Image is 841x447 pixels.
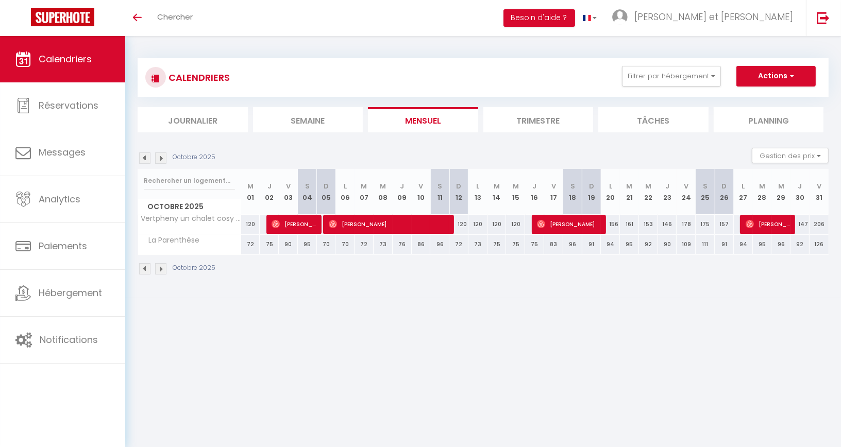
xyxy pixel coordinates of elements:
th: 15 [506,169,525,215]
span: Calendriers [39,53,92,65]
div: 120 [487,215,507,234]
div: 157 [715,215,734,234]
div: 95 [298,235,317,254]
div: 70 [317,235,336,254]
abbr: M [645,181,651,191]
img: ... [612,9,628,25]
abbr: L [609,181,612,191]
div: 126 [810,235,829,254]
abbr: V [286,181,291,191]
th: 11 [430,169,449,215]
th: 21 [620,169,639,215]
abbr: S [703,181,708,191]
div: 95 [753,235,772,254]
th: 24 [677,169,696,215]
th: 23 [658,169,677,215]
div: 76 [393,235,412,254]
div: 72 [449,235,468,254]
span: Messages [39,146,86,159]
span: [PERSON_NAME] [746,214,790,234]
th: 03 [279,169,298,215]
div: 75 [506,235,525,254]
div: 72 [355,235,374,254]
abbr: L [742,181,745,191]
div: 153 [639,215,658,234]
abbr: M [380,181,386,191]
th: 01 [241,169,260,215]
li: Journalier [138,107,248,132]
div: 75 [525,235,544,254]
li: Planning [714,107,824,132]
div: 90 [658,235,677,254]
span: [PERSON_NAME] [329,214,449,234]
abbr: S [305,181,310,191]
div: 73 [468,235,487,254]
div: 94 [601,235,620,254]
abbr: J [533,181,537,191]
abbr: M [759,181,765,191]
div: 161 [620,215,639,234]
span: [PERSON_NAME] [272,214,316,234]
abbr: L [344,181,347,191]
th: 08 [374,169,393,215]
abbr: D [456,181,461,191]
abbr: V [684,181,688,191]
abbr: D [324,181,329,191]
th: 22 [639,169,658,215]
div: 120 [241,215,260,234]
th: 28 [753,169,772,215]
abbr: M [627,181,633,191]
th: 16 [525,169,544,215]
button: Ouvrir le widget de chat LiveChat [8,4,39,35]
abbr: J [267,181,272,191]
th: 05 [317,169,336,215]
th: 10 [412,169,431,215]
div: 111 [696,235,715,254]
abbr: M [778,181,784,191]
span: Octobre 2025 [138,199,241,214]
div: 109 [677,235,696,254]
span: Réservations [39,99,98,112]
abbr: S [438,181,442,191]
th: 29 [771,169,790,215]
th: 09 [393,169,412,215]
abbr: V [551,181,556,191]
div: 86 [412,235,431,254]
li: Semaine [253,107,363,132]
th: 27 [734,169,753,215]
div: 120 [506,215,525,234]
button: Besoin d'aide ? [503,9,575,27]
div: 70 [335,235,355,254]
abbr: M [361,181,367,191]
div: 175 [696,215,715,234]
div: 90 [279,235,298,254]
div: 95 [620,235,639,254]
p: Octobre 2025 [173,152,215,162]
th: 20 [601,169,620,215]
th: 26 [715,169,734,215]
abbr: J [798,181,802,191]
span: Chercher [157,11,193,22]
div: 92 [790,235,810,254]
div: 146 [658,215,677,234]
span: [PERSON_NAME] et [PERSON_NAME] [634,10,793,23]
div: 94 [734,235,753,254]
abbr: J [665,181,669,191]
input: Rechercher un logement... [144,171,235,190]
div: 96 [563,235,582,254]
img: logout [817,11,830,24]
span: [PERSON_NAME] [537,214,600,234]
div: 96 [771,235,790,254]
abbr: L [476,181,479,191]
div: 75 [487,235,507,254]
span: Vertpheny un chalet cosy et calme à 2 pas du lac [140,215,243,222]
span: Analytics [39,193,80,205]
th: 30 [790,169,810,215]
th: 02 [260,169,279,215]
div: 206 [810,215,829,234]
p: Octobre 2025 [173,263,215,273]
button: Actions [736,66,816,87]
th: 18 [563,169,582,215]
th: 25 [696,169,715,215]
abbr: M [494,181,500,191]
